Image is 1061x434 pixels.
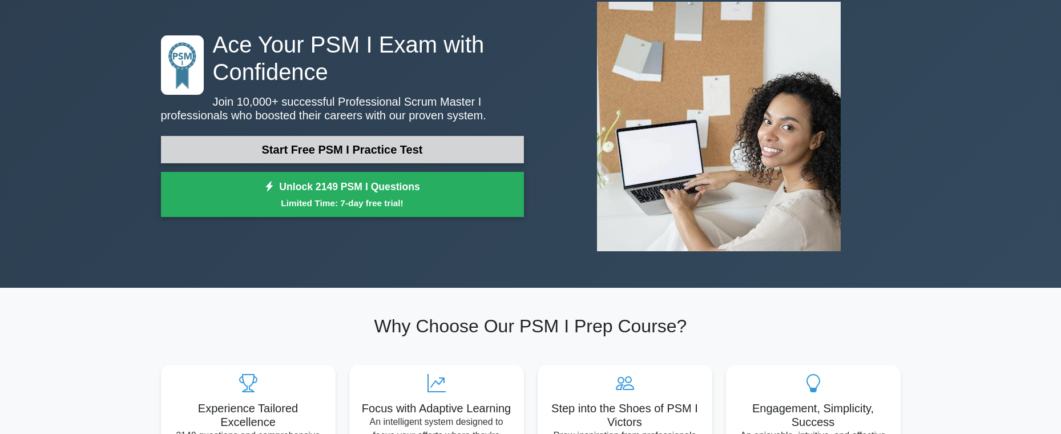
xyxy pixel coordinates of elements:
h2: Why Choose Our PSM I Prep Course? [161,315,901,337]
p: Join 10,000+ successful Professional Scrum Master I professionals who boosted their careers with ... [161,95,524,122]
a: Unlock 2149 PSM I QuestionsLimited Time: 7-day free trial! [161,172,524,218]
a: Start Free PSM I Practice Test [161,136,524,163]
h5: Experience Tailored Excellence [170,401,326,429]
h5: Focus with Adaptive Learning [358,401,515,415]
h5: Engagement, Simplicity, Success [735,401,891,429]
h1: Ace Your PSM I Exam with Confidence [161,31,524,86]
h5: Step into the Shoes of PSM I Victors [547,401,703,429]
small: Limited Time: 7-day free trial! [175,196,510,210]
